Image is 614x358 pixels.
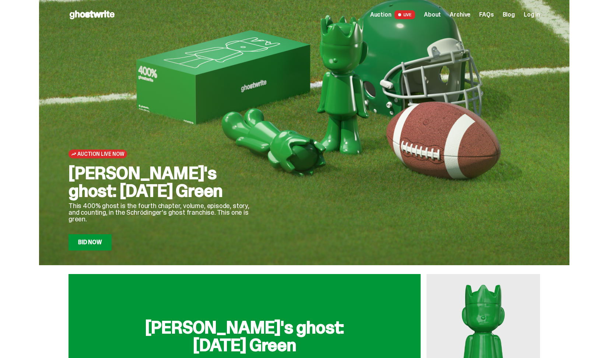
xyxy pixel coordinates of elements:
[69,164,260,200] h2: [PERSON_NAME]'s ghost: [DATE] Green
[450,12,470,18] a: Archive
[424,12,441,18] a: About
[503,12,515,18] a: Blog
[479,12,494,18] a: FAQs
[370,12,392,18] span: Auction
[394,10,415,19] span: LIVE
[69,203,260,222] p: This 400% ghost is the fourth chapter, volume, episode, story, and counting, in the Schrödinger’s...
[524,12,540,18] a: Log in
[370,10,415,19] a: Auction LIVE
[127,319,362,354] h2: [PERSON_NAME]'s ghost: [DATE] Green
[77,151,124,157] span: Auction Live Now
[69,234,112,250] a: Bid Now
